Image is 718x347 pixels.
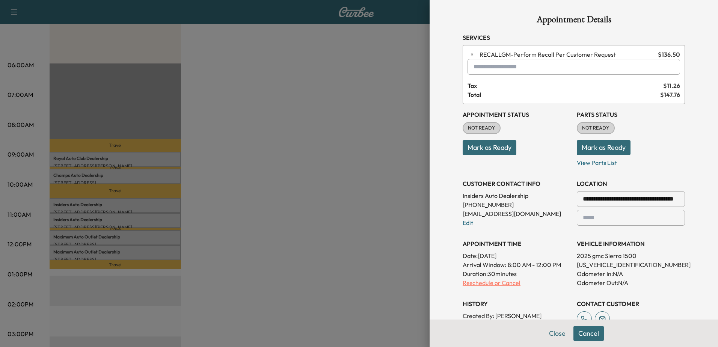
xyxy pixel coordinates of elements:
p: Odometer In: N/A [577,269,685,278]
p: [EMAIL_ADDRESS][DOMAIN_NAME] [463,209,571,218]
span: Tax [468,81,663,90]
p: Odometer Out: N/A [577,278,685,287]
h3: Appointment Status [463,110,571,119]
span: Perform Recall Per Customer Request [480,50,655,59]
button: Close [544,326,570,341]
p: Arrival Window: [463,260,571,269]
button: Mark as Ready [577,140,631,155]
p: Date: [DATE] [463,251,571,260]
p: [US_VEHICLE_IDENTIFICATION_NUMBER] [577,260,685,269]
p: Created By : [PERSON_NAME] [463,311,571,320]
span: $ 147.76 [660,90,680,99]
button: Cancel [573,326,604,341]
span: NOT READY [463,124,500,132]
span: 8:00 AM - 12:00 PM [508,260,561,269]
p: 2025 gmc Sierra 1500 [577,251,685,260]
h3: VEHICLE INFORMATION [577,239,685,248]
a: Edit [463,219,473,226]
h3: CUSTOMER CONTACT INFO [463,179,571,188]
span: $ 136.50 [658,50,680,59]
h3: LOCATION [577,179,685,188]
p: [PHONE_NUMBER] [463,200,571,209]
span: $ 11.26 [663,81,680,90]
h3: Parts Status [577,110,685,119]
button: Mark as Ready [463,140,516,155]
span: NOT READY [578,124,614,132]
h1: Appointment Details [463,15,685,27]
p: Insiders Auto Dealership [463,191,571,200]
h3: APPOINTMENT TIME [463,239,571,248]
p: Reschedule or Cancel [463,278,571,287]
p: Duration: 30 minutes [463,269,571,278]
span: Total [468,90,660,99]
h3: History [463,299,571,308]
h3: Services [463,33,685,42]
p: View Parts List [577,155,685,167]
h3: CONTACT CUSTOMER [577,299,685,308]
